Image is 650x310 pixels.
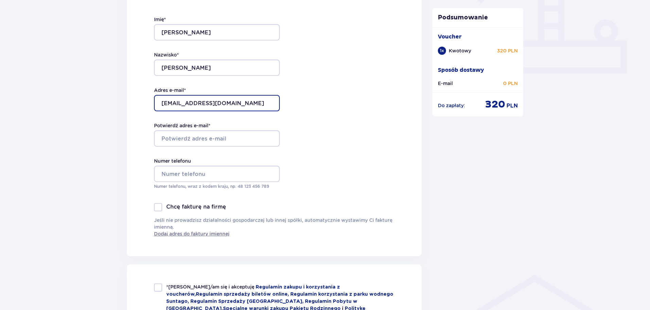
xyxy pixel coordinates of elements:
p: Voucher [438,33,462,40]
input: Potwierdź adres e-mail [154,130,280,147]
label: Nazwisko * [154,51,179,58]
p: Podsumowanie [432,14,524,22]
p: Chcę fakturę na firmę [166,203,226,211]
p: Kwotowy [449,47,471,54]
input: Imię [154,24,280,40]
label: Potwierdź adres e-mail * [154,122,210,129]
p: Numer telefonu, wraz z kodem kraju, np. 48 ​123 ​456 ​789 [154,183,280,190]
p: Jeśli nie prowadzisz działalności gospodarczej lub innej spółki, automatycznie wystawimy Ci faktu... [154,217,394,237]
input: Nazwisko [154,60,280,76]
p: E-mail [438,80,453,87]
span: 320 [485,98,505,111]
p: Sposób dostawy [438,66,484,74]
label: Imię * [154,16,166,23]
label: Adres e-mail * [154,87,186,94]
p: 320 PLN [497,47,518,54]
a: Dodaj adres do faktury imiennej [154,230,229,237]
input: Adres e-mail [154,95,280,111]
a: Regulamin Sprzedaży [GEOGRAPHIC_DATA], [190,299,305,304]
a: Regulamin sprzedaży biletów online, [196,292,290,297]
div: 1 x [438,47,446,55]
span: PLN [507,102,518,110]
p: 0 PLN [503,80,518,87]
input: Numer telefonu [154,166,280,182]
label: Numer telefonu [154,158,191,164]
p: Do zapłaty : [438,102,465,109]
span: *[PERSON_NAME]/am się i akceptuję [166,284,256,290]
